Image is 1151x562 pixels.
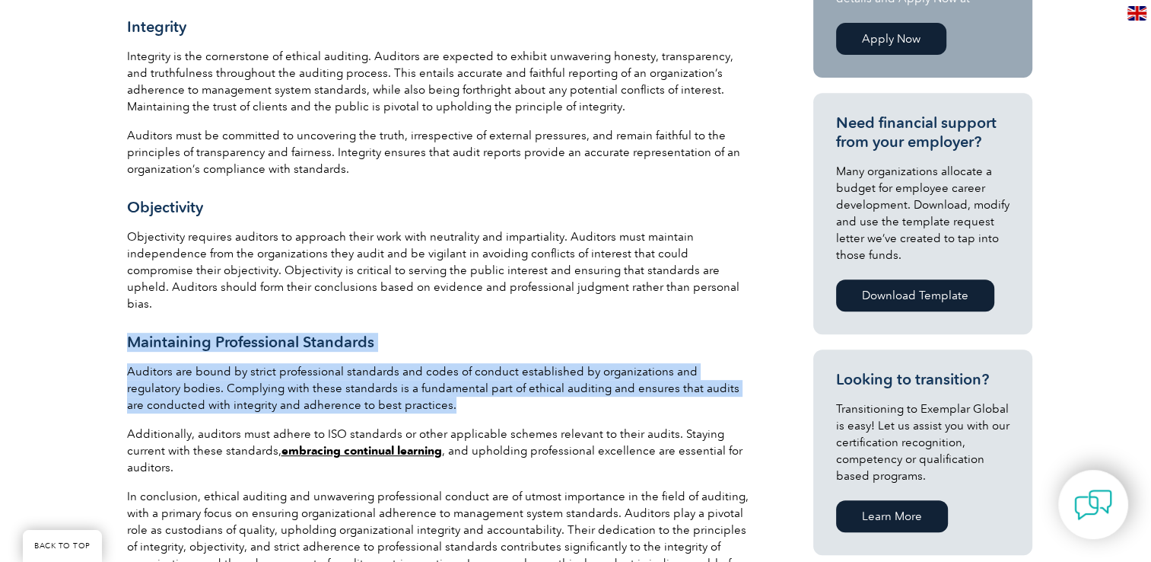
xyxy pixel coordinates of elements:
[127,363,751,414] p: Auditors are bound by strict professional standards and codes of conduct established by organizat...
[836,500,948,532] a: Learn More
[127,127,751,177] p: Auditors must be committed to uncovering the truth, irrespective of external pressures, and remai...
[127,18,751,37] h3: Integrity
[836,279,994,311] a: Download Template
[836,23,946,55] a: Apply Now
[1074,486,1112,524] img: contact-chat.png
[127,198,751,217] h3: Objectivity
[23,530,102,562] a: BACK TO TOP
[836,370,1010,389] h3: Looking to transition?
[127,228,751,312] p: Objectivity requires auditors to approach their work with neutrality and impartiality. Auditors m...
[127,426,751,476] p: Additionally, auditors must adhere to ISO standards or other applicable schemes relevant to their...
[127,48,751,115] p: Integrity is the cornerstone of ethical auditing. Auditors are expected to exhibit unwavering hon...
[836,163,1010,263] p: Many organizations allocate a budget for employee career development. Download, modify and use th...
[1127,6,1146,21] img: en
[127,333,751,352] h3: Maintaining Professional Standards
[836,401,1010,484] p: Transitioning to Exemplar Global is easy! Let us assist you with our certification recognition, c...
[281,444,442,458] a: embracing continual learning
[836,113,1010,152] h3: Need financial support from your employer?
